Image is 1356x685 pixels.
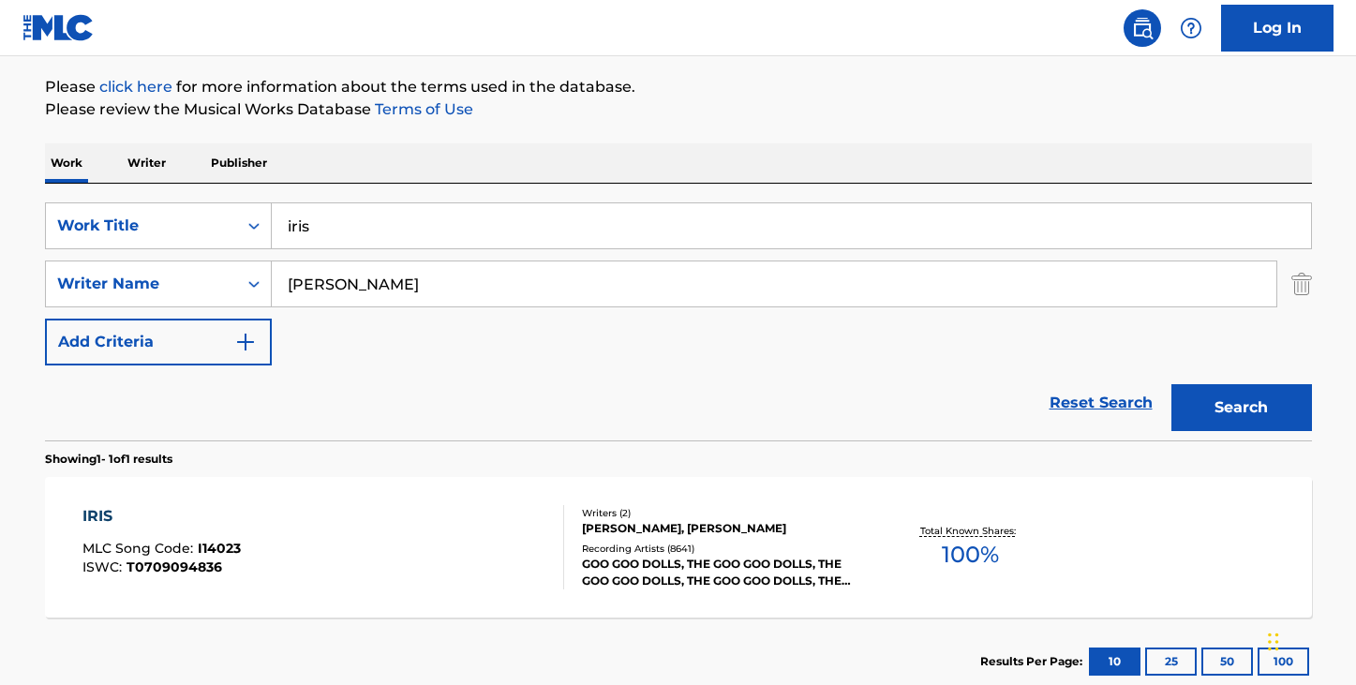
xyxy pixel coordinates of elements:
[1040,382,1162,424] a: Reset Search
[1124,9,1161,47] a: Public Search
[198,540,241,557] span: I14023
[1221,5,1334,52] a: Log In
[1089,648,1140,676] button: 10
[1171,384,1312,431] button: Search
[82,505,241,528] div: IRIS
[122,143,171,183] p: Writer
[45,477,1312,618] a: IRISMLC Song Code:I14023ISWC:T0709094836Writers (2)[PERSON_NAME], [PERSON_NAME]Recording Artists ...
[582,542,865,556] div: Recording Artists ( 8641 )
[45,143,88,183] p: Work
[371,100,473,118] a: Terms of Use
[582,506,865,520] div: Writers ( 2 )
[1268,614,1279,670] div: Drag
[1201,648,1253,676] button: 50
[1258,648,1309,676] button: 100
[582,520,865,537] div: [PERSON_NAME], [PERSON_NAME]
[45,76,1312,98] p: Please for more information about the terms used in the database.
[1291,261,1312,307] img: Delete Criterion
[1131,17,1154,39] img: search
[82,558,127,575] span: ISWC :
[45,451,172,468] p: Showing 1 - 1 of 1 results
[45,202,1312,440] form: Search Form
[582,556,865,589] div: GOO GOO DOLLS, THE GOO GOO DOLLS, THE GOO GOO DOLLS, THE GOO GOO DOLLS, THE GOO GOO DOLLS
[57,215,226,237] div: Work Title
[127,558,222,575] span: T0709094836
[234,331,257,353] img: 9d2ae6d4665cec9f34b9.svg
[45,98,1312,121] p: Please review the Musical Works Database
[82,540,198,557] span: MLC Song Code :
[1262,595,1356,685] iframe: Chat Widget
[205,143,273,183] p: Publisher
[1172,9,1210,47] div: Help
[1145,648,1197,676] button: 25
[57,273,226,295] div: Writer Name
[980,653,1087,670] p: Results Per Page:
[920,524,1021,538] p: Total Known Shares:
[45,319,272,365] button: Add Criteria
[942,538,999,572] span: 100 %
[22,14,95,41] img: MLC Logo
[99,78,172,96] a: click here
[1180,17,1202,39] img: help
